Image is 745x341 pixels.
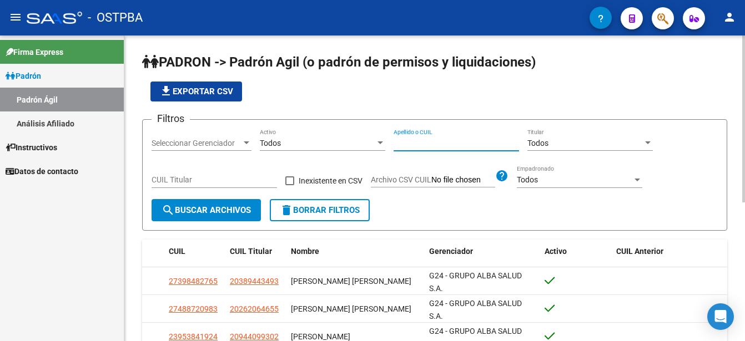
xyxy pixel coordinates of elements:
[6,70,41,82] span: Padrón
[707,303,734,330] div: Open Intercom Messenger
[230,277,279,286] span: 20389443493
[371,175,431,184] span: Archivo CSV CUIL
[431,175,495,185] input: Archivo CSV CUIL
[6,165,78,177] span: Datos de contacto
[152,139,241,148] span: Seleccionar Gerenciador
[230,304,279,313] span: 20262064655
[540,240,612,263] datatable-header-cell: Activo
[299,174,363,187] span: Inexistente en CSV
[162,205,251,215] span: Buscar Archivos
[6,141,57,154] span: Instructivos
[142,54,536,70] span: PADRON -> Padrón Agil (o padrón de permisos y liquidaciones)
[152,199,261,221] button: Buscar Archivos
[612,240,728,263] datatable-header-cell: CUIL Anterior
[286,240,425,263] datatable-header-cell: Nombre
[291,247,319,256] span: Nombre
[545,247,567,256] span: Activo
[225,240,286,263] datatable-header-cell: CUIL Titular
[429,299,522,320] span: G24 - GRUPO ALBA SALUD S.A.
[495,169,509,182] mat-icon: help
[230,332,279,341] span: 20944099302
[260,139,281,147] span: Todos
[159,86,233,96] span: Exportar CSV
[517,175,538,184] span: Todos
[152,111,190,126] h3: Filtros
[164,240,225,263] datatable-header-cell: CUIL
[6,46,63,58] span: Firma Express
[723,11,736,24] mat-icon: person
[9,11,22,24] mat-icon: menu
[88,6,143,30] span: - OSTPBA
[280,203,293,217] mat-icon: delete
[429,271,522,293] span: G24 - GRUPO ALBA SALUD S.A.
[280,205,360,215] span: Borrar Filtros
[169,247,185,256] span: CUIL
[169,304,218,313] span: 27488720983
[291,332,350,341] span: [PERSON_NAME]
[169,332,218,341] span: 23953841924
[162,203,175,217] mat-icon: search
[429,247,473,256] span: Gerenciador
[527,139,548,147] span: Todos
[150,82,242,101] button: Exportar CSV
[270,199,370,221] button: Borrar Filtros
[291,304,411,313] span: [PERSON_NAME] [PERSON_NAME]
[230,247,272,256] span: CUIL Titular
[169,277,218,286] span: 27398482765
[159,84,173,98] mat-icon: file_download
[616,247,663,256] span: CUIL Anterior
[291,277,411,286] span: [PERSON_NAME] [PERSON_NAME]
[425,240,541,263] datatable-header-cell: Gerenciador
